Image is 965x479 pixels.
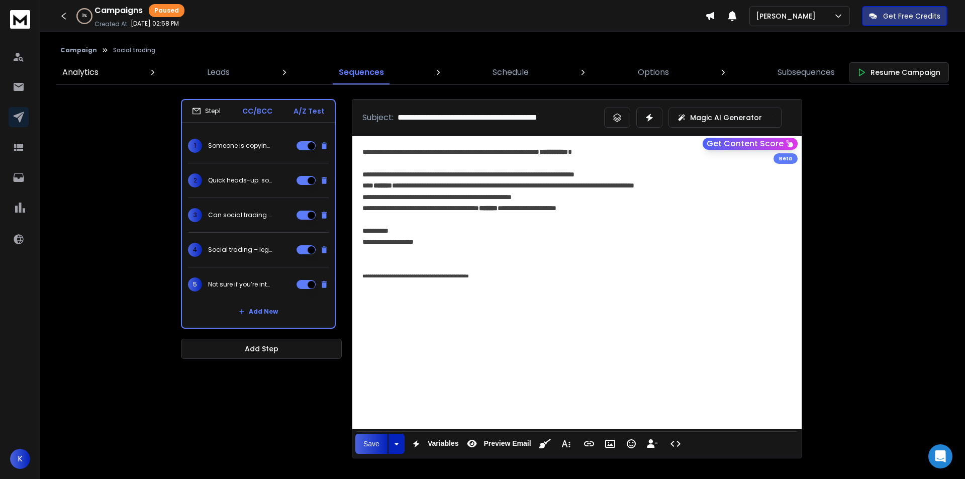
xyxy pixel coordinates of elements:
[638,66,669,78] p: Options
[192,107,221,116] div: Step 1
[207,66,230,78] p: Leads
[355,434,388,454] button: Save
[426,439,461,448] span: Variables
[703,138,798,150] button: Get Content Score
[756,11,820,21] p: [PERSON_NAME]
[462,434,533,454] button: Preview Email
[113,46,155,54] p: Social trading
[928,444,952,468] div: Open Intercom Messenger
[188,243,202,257] span: 4
[62,66,99,78] p: Analytics
[10,10,30,29] img: logo
[493,66,529,78] p: Schedule
[481,439,533,448] span: Preview Email
[208,211,272,219] p: Can social trading really mean profits with zero experience?
[56,60,105,84] a: Analytics
[862,6,947,26] button: Get Free Credits
[580,434,599,454] button: Insert Link (Ctrl+K)
[10,449,30,469] button: K
[774,153,798,164] div: Beta
[771,60,841,84] a: Subsequences
[231,302,286,322] button: Add New
[181,339,342,359] button: Add Step
[883,11,940,21] p: Get Free Credits
[849,62,949,82] button: Resume Campaign
[632,60,675,84] a: Options
[643,434,662,454] button: Insert Unsubscribe Link
[668,108,782,128] button: Magic AI Generator
[208,246,272,254] p: Social trading – legal treasure or a trap, [PERSON_NAME]?
[407,434,461,454] button: Variables
[188,277,202,292] span: 5
[294,106,325,116] p: A/Z Test
[181,99,336,329] li: Step1CC/BCCA/Z Test1Someone is copying your trades2Quick heads-up: social trading call coming3Can...
[666,434,685,454] button: Code View
[556,434,575,454] button: More Text
[208,176,272,184] p: Quick heads-up: social trading call coming
[339,66,384,78] p: Sequences
[778,66,835,78] p: Subsequences
[690,113,762,123] p: Magic AI Generator
[208,142,272,150] p: Someone is copying your trades
[208,280,272,289] p: Not sure if you’re into social trading, but...
[487,60,535,84] a: Schedule
[333,60,390,84] a: Sequences
[188,139,202,153] span: 1
[188,173,202,187] span: 2
[94,5,143,17] h1: Campaigns
[60,46,97,54] button: Campaign
[201,60,236,84] a: Leads
[149,4,184,17] div: Paused
[94,20,129,28] p: Created At:
[622,434,641,454] button: Emoticons
[242,106,272,116] p: CC/BCC
[535,434,554,454] button: Clean HTML
[362,112,394,124] p: Subject:
[82,13,87,19] p: 0 %
[131,20,179,28] p: [DATE] 02:58 PM
[601,434,620,454] button: Insert Image (Ctrl+P)
[188,208,202,222] span: 3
